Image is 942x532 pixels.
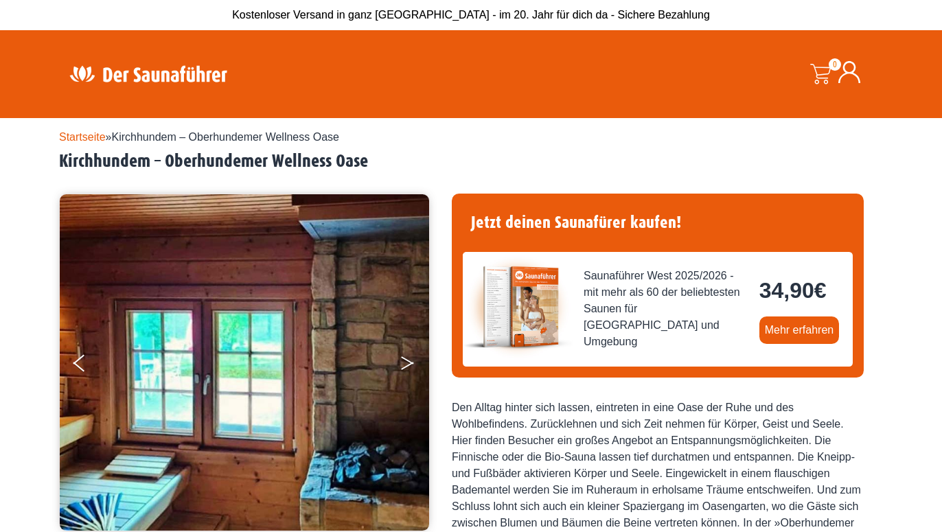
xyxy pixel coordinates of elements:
[584,268,748,350] span: Saunaführer West 2025/2026 - mit mehr als 60 der beliebtesten Saunen für [GEOGRAPHIC_DATA] und Um...
[814,278,827,303] span: €
[759,316,840,344] a: Mehr erfahren
[232,9,710,21] span: Kostenloser Versand in ganz [GEOGRAPHIC_DATA] - im 20. Jahr für dich da - Sichere Bezahlung
[59,131,339,143] span: »
[400,349,434,383] button: Next
[73,349,108,383] button: Previous
[59,131,106,143] a: Startseite
[112,131,339,143] span: Kirchhundem – Oberhundemer Wellness Oase
[59,151,883,172] h2: Kirchhundem – Oberhundemer Wellness Oase
[759,278,827,303] bdi: 34,90
[829,58,841,71] span: 0
[463,205,853,241] h4: Jetzt deinen Saunafürer kaufen!
[463,252,573,362] img: der-saunafuehrer-2025-west.jpg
